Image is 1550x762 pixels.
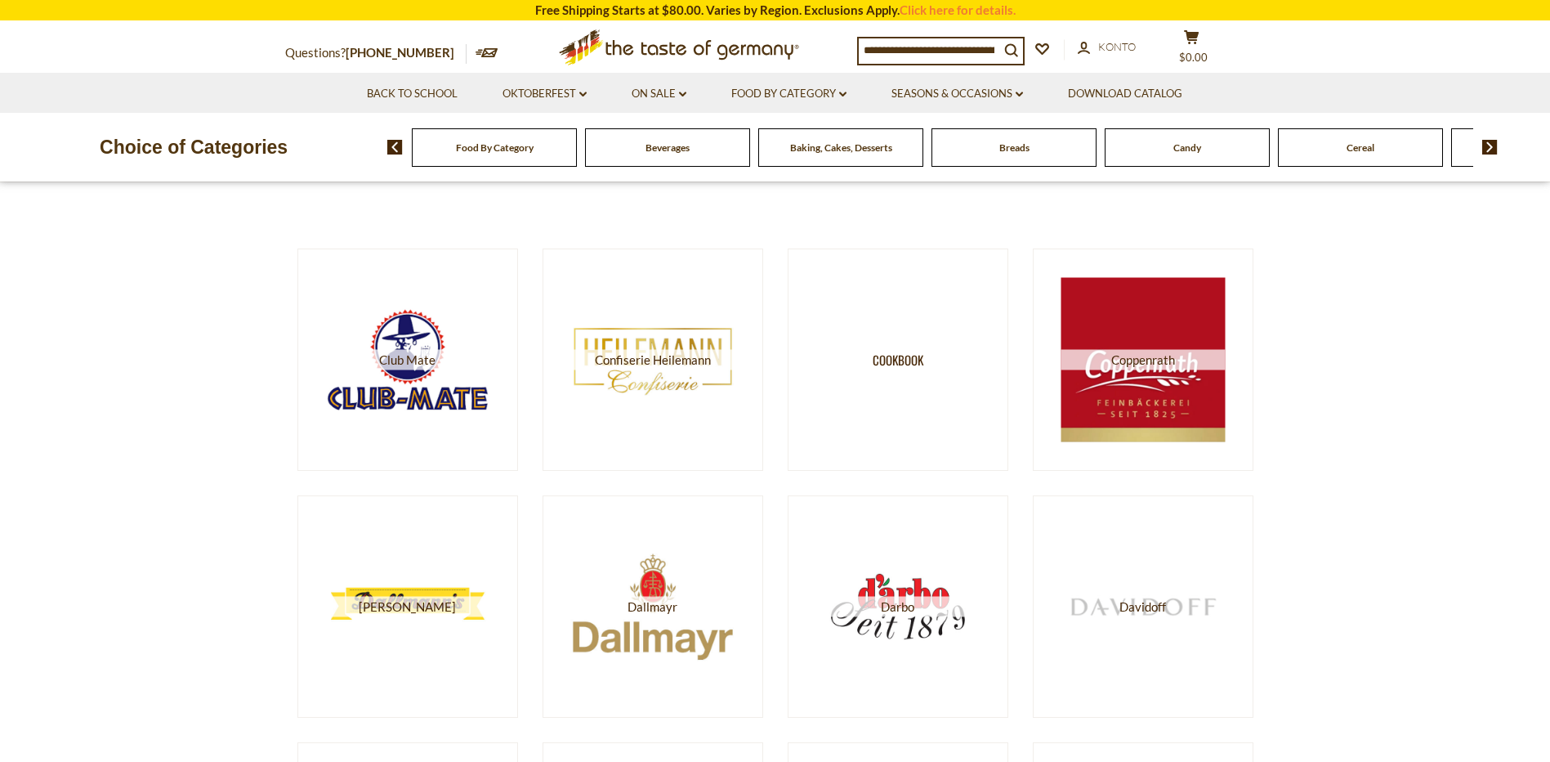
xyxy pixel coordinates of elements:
[645,141,690,154] a: Beverages
[570,278,735,442] img: Confiserie Heilemann
[543,495,763,718] a: Dallmayr
[999,141,1030,154] a: Breads
[900,2,1016,17] a: Click here for details.
[325,597,489,617] span: [PERSON_NAME]
[387,140,403,155] img: previous arrow
[297,495,518,718] a: [PERSON_NAME]
[1061,525,1225,689] img: Davidoff
[1098,40,1136,53] span: Konto
[543,249,763,471] a: Confiserie Heilemann
[325,309,489,411] img: Club Mate
[1179,51,1208,64] span: $0.00
[1078,38,1136,56] a: Konto
[325,350,489,370] span: Club Mate
[367,85,458,103] a: Back to School
[1033,249,1253,471] a: Coppenrath
[285,43,467,64] p: Questions?
[346,45,454,60] a: [PHONE_NUMBER]
[325,525,489,689] img: Dallmanns
[815,597,980,617] span: Darbo
[503,85,587,103] a: Oktoberfest
[1061,597,1225,617] span: Davidoff
[1061,350,1225,370] span: Coppenrath
[788,495,1008,718] a: Darbo
[1173,141,1201,154] a: Candy
[891,85,1023,103] a: Seasons & Occasions
[297,249,518,471] a: Club Mate
[570,597,735,617] span: Dallmayr
[632,85,686,103] a: On Sale
[456,141,534,154] a: Food By Category
[570,350,735,370] span: Confiserie Heilemann
[873,350,923,370] span: Cookbook
[1033,495,1253,718] a: Davidoff
[815,525,980,689] img: Darbo
[1061,278,1225,442] img: Coppenrath
[788,249,1008,471] a: Cookbook
[1347,141,1374,154] a: Cereal
[790,141,892,154] a: Baking, Cakes, Desserts
[1482,140,1498,155] img: next arrow
[570,525,735,689] img: Dallmayr
[731,85,846,103] a: Food By Category
[1168,29,1217,70] button: $0.00
[1068,85,1182,103] a: Download Catalog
